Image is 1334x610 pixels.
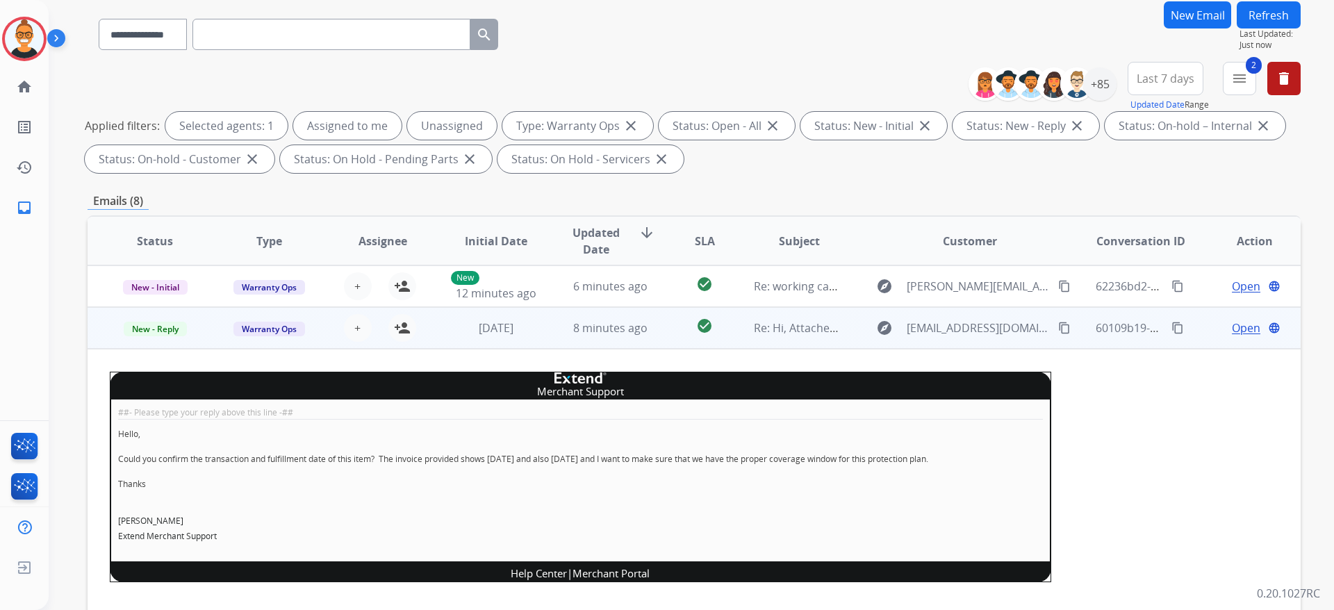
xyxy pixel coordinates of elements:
span: + [354,320,361,336]
span: 60109b19-94e2-46ee-9913-f325a757b735 [1096,320,1308,336]
span: Last Updated: [1240,28,1301,40]
div: Hello, Could you confirm the transaction and fulfillment date of this item? The invoice provided ... [118,428,1043,544]
mat-icon: content_copy [1058,280,1071,292]
span: Type [256,233,282,249]
span: [EMAIL_ADDRESS][DOMAIN_NAME] [907,320,1050,336]
span: 8 minutes ago [573,320,648,336]
span: Subject [779,233,820,249]
span: Status [137,233,173,249]
mat-icon: home [16,79,33,95]
mat-icon: close [653,151,670,167]
mat-icon: person_add [394,278,411,295]
mat-icon: list_alt [16,119,33,135]
mat-icon: explore [876,278,893,295]
span: Warranty Ops [233,280,305,295]
a: Help Center [511,566,567,580]
div: Selected agents: 1 [165,112,288,140]
mat-icon: arrow_downward [639,224,655,241]
img: avatar [5,19,44,58]
button: Updated Date [1130,99,1185,110]
mat-icon: close [461,151,478,167]
span: + [354,278,361,295]
div: +85 [1083,67,1117,101]
span: Customer [943,233,997,249]
mat-icon: close [244,151,261,167]
th: Action [1187,217,1301,265]
button: Last 7 days [1128,62,1203,95]
span: Re: working capital for The Natural Sapphire Company [754,279,1037,294]
mat-icon: person_add [394,320,411,336]
button: 2 [1223,62,1256,95]
span: [DATE] [479,320,513,336]
div: Status: On-hold – Internal [1105,112,1285,140]
p: [PERSON_NAME] Extend Merchant Support [118,513,1043,544]
mat-icon: search [476,26,493,43]
span: Warranty Ops [233,322,305,336]
button: New Email [1164,1,1231,28]
button: + [344,314,372,342]
span: [Z03Z6Z-JEV2K] [110,583,187,598]
div: Status: On Hold - Servicers [497,145,684,173]
span: 62236bd2-3e1f-43c1-a455-9fb2d4dc7751 [1096,279,1306,294]
mat-icon: check_circle [696,318,713,334]
span: Open [1232,320,1260,336]
div: Unassigned [407,112,497,140]
mat-icon: content_copy [1171,322,1184,334]
span: 2 [1246,57,1262,74]
span: New - Reply [124,322,187,336]
td: Merchant Support [110,384,1051,399]
a: Merchant Portal [573,566,650,580]
mat-icon: inbox [16,199,33,216]
mat-icon: close [764,117,781,134]
p: New [451,271,479,285]
span: Conversation ID [1096,233,1185,249]
mat-icon: close [916,117,933,134]
span: [PERSON_NAME][EMAIL_ADDRESS][PERSON_NAME][DOMAIN_NAME] [907,278,1050,295]
mat-icon: content_copy [1171,280,1184,292]
mat-icon: language [1268,280,1281,292]
span: 6 minutes ago [573,279,648,294]
div: Status: New - Reply [953,112,1099,140]
button: + [344,272,372,300]
div: ##- Please type your reply above this line -## [118,406,1043,419]
mat-icon: check_circle [696,276,713,292]
p: 0.20.1027RC [1257,585,1320,602]
mat-icon: close [623,117,639,134]
p: Emails (8) [88,192,149,210]
mat-icon: delete [1276,70,1292,87]
span: Initial Date [465,233,527,249]
mat-icon: explore [876,320,893,336]
span: New - Initial [123,280,188,295]
mat-icon: close [1069,117,1085,134]
button: Refresh [1237,1,1301,28]
span: SLA [695,233,715,249]
span: 12 minutes ago [456,286,536,301]
div: Status: On-hold - Customer [85,145,274,173]
div: Status: Open - All [659,112,795,140]
span: Open [1232,278,1260,295]
div: Assigned to me [293,112,402,140]
mat-icon: close [1255,117,1271,134]
div: Type: Warranty Ops [502,112,653,140]
mat-icon: content_copy [1058,322,1071,334]
mat-icon: history [16,159,33,176]
div: Status: New - Initial [800,112,947,140]
mat-icon: menu [1231,70,1248,87]
span: Updated Date [565,224,628,258]
span: Assignee [359,233,407,249]
span: Last 7 days [1137,76,1194,81]
span: Just now [1240,40,1301,51]
span: Range [1130,99,1209,110]
img: company logo [554,372,607,384]
div: Status: On Hold - Pending Parts [280,145,492,173]
mat-icon: language [1268,322,1281,334]
p: Applied filters: [85,117,160,134]
td: | [110,562,1051,582]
